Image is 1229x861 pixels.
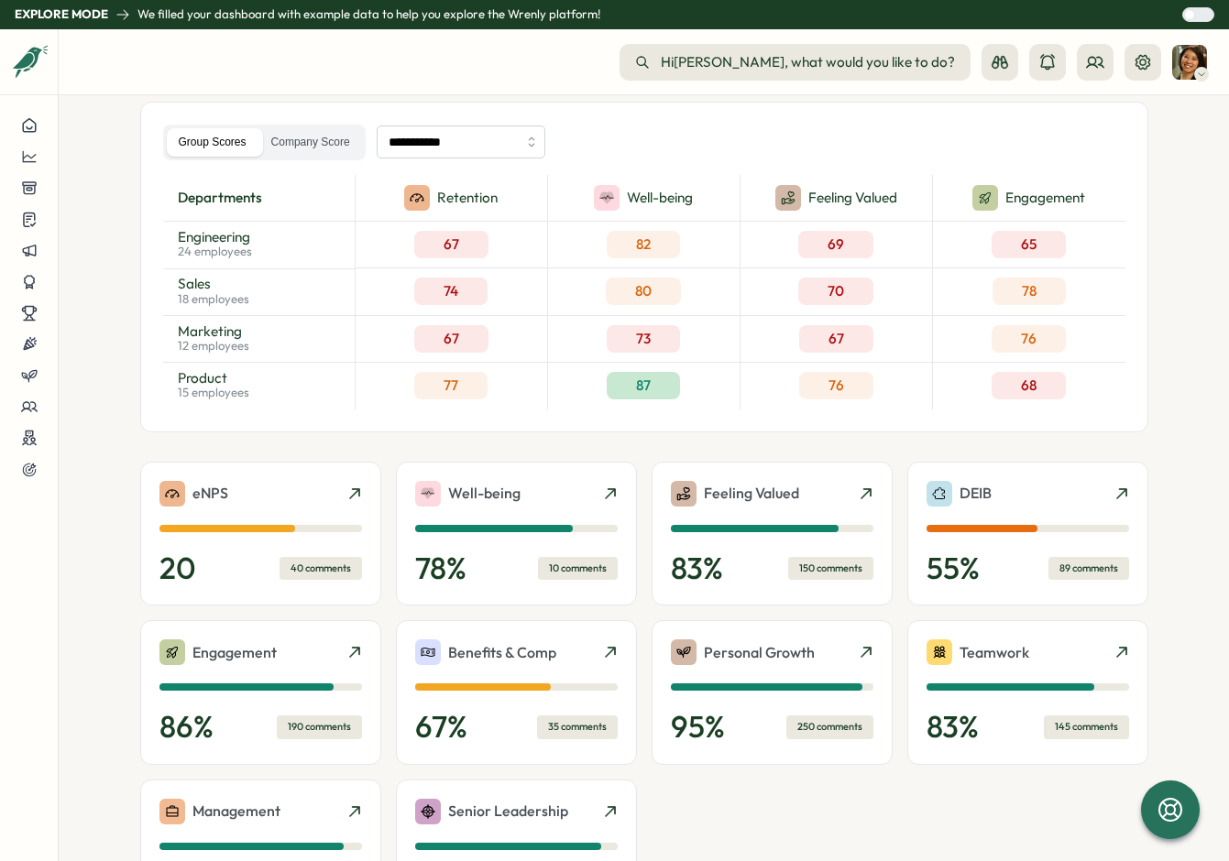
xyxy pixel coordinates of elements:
[178,385,249,401] p: 15 employees
[808,188,897,208] p: Feeling Valued
[992,231,1066,258] div: 65
[140,462,381,606] a: eNPS2040 comments
[960,641,1029,664] p: Teamwork
[799,372,873,399] div: 76
[704,482,799,505] p: Feeling Valued
[907,620,1148,765] a: Teamwork83%145 comments
[137,6,600,23] p: We filled your dashboard with example data to help you explore the Wrenly platform!
[259,128,362,157] label: Company Score
[448,641,556,664] p: Benefits & Comp
[178,338,249,354] p: 12 employees
[607,325,680,353] div: 73
[799,325,873,353] div: 67
[159,550,196,587] p: 20
[1172,45,1207,80] img: Sarah Johnson
[414,231,488,258] div: 67
[671,709,725,746] p: 95 %
[907,462,1148,606] a: DEIB55%89 comments
[1048,557,1129,580] div: 89 comments
[661,52,955,72] span: Hi [PERSON_NAME] , what would you like to do?
[627,188,693,208] p: Well-being
[652,462,893,606] a: Feeling Valued83%150 comments
[960,482,992,505] p: DEIB
[927,550,980,587] p: 55 %
[192,800,280,823] p: Management
[277,715,362,738] div: 190 comments
[178,277,249,290] p: Sales
[414,278,488,305] div: 74
[798,231,873,258] div: 69
[671,550,723,587] p: 83 %
[167,128,258,157] label: Group Scores
[415,709,467,746] p: 67 %
[140,620,381,765] a: Engagement86%190 comments
[396,620,637,765] a: Benefits & Comp67%35 comments
[178,244,252,260] p: 24 employees
[992,325,1066,353] div: 76
[927,709,979,746] p: 83 %
[992,372,1066,399] div: 68
[178,324,249,338] p: Marketing
[159,709,214,746] p: 86 %
[620,44,971,81] button: Hi[PERSON_NAME], what would you like to do?
[704,641,815,664] p: Personal Growth
[192,641,277,664] p: Engagement
[437,188,498,208] p: Retention
[606,278,681,305] div: 80
[178,230,252,244] p: Engineering
[786,715,873,738] div: 250 comments
[414,372,488,399] div: 77
[607,372,680,399] div: 87
[993,278,1066,305] div: 78
[15,6,108,23] p: Explore Mode
[414,325,488,353] div: 67
[538,557,618,580] div: 10 comments
[537,715,618,738] div: 35 comments
[1044,715,1129,738] div: 145 comments
[192,482,228,505] p: eNPS
[788,557,873,580] div: 150 comments
[396,462,637,606] a: Well-being78%10 comments
[652,620,893,765] a: Personal Growth95%250 comments
[607,231,680,258] div: 82
[280,557,362,580] div: 40 comments
[448,800,568,823] p: Senior Leadership
[163,175,355,222] div: departments
[178,371,249,385] p: Product
[178,291,249,308] p: 18 employees
[798,278,873,305] div: 70
[448,482,521,505] p: Well-being
[415,550,466,587] p: 78 %
[1005,188,1085,208] p: Engagement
